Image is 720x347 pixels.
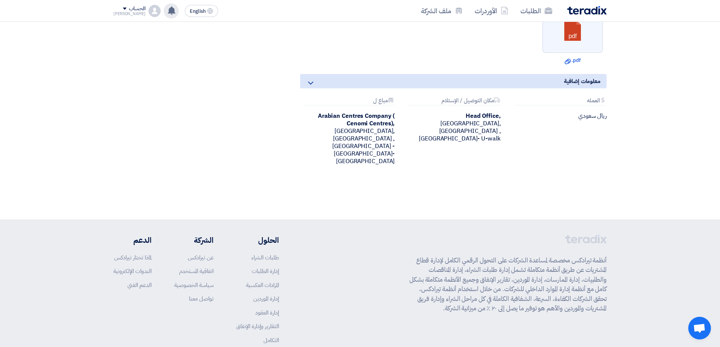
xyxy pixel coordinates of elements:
a: إدارة الموردين [253,295,279,303]
a: Open chat [688,317,711,339]
li: الشركة [174,234,214,246]
a: الندوات الإلكترونية [113,267,152,275]
a: التكامل [263,336,279,344]
a: طلبات الشراء [251,253,279,262]
p: أنظمة تيرادكس مخصصة لمساعدة الشركات على التحول الرقمي الكامل لإدارة قطاع المشتريات عن طريق أنظمة ... [409,256,607,313]
img: profile_test.png [149,5,161,17]
div: الحساب [129,6,145,12]
a: لماذا تختار تيرادكس [114,253,152,262]
span: English [190,9,206,14]
a: الطلبات [514,2,558,20]
a: الأوردرات [469,2,514,20]
b: Head Office, [466,111,501,120]
li: الحلول [236,234,279,246]
a: إدارة الطلبات [252,267,279,275]
button: English [185,5,218,17]
img: Teradix logo [567,6,607,15]
div: ريال سعودي [512,112,607,120]
div: [GEOGRAPHIC_DATA], [GEOGRAPHIC_DATA] ,[GEOGRAPHIC_DATA] - [GEOGRAPHIC_DATA]- [GEOGRAPHIC_DATA] [300,112,395,165]
div: [GEOGRAPHIC_DATA], [GEOGRAPHIC_DATA] ,[GEOGRAPHIC_DATA]- U-walk [406,112,500,142]
a: سياسة الخصوصية [174,281,214,289]
div: مكان التوصيل / الإستلام [409,97,500,105]
a: .pdf [545,57,601,64]
span: معلومات إضافية [564,77,601,85]
div: العمله [515,97,607,105]
a: اتفاقية المستخدم [179,267,214,275]
a: عن تيرادكس [188,253,214,262]
a: التقارير وإدارة الإنفاق [236,322,279,330]
div: مباع ل [303,97,395,105]
li: الدعم [113,234,152,246]
a: المزادات العكسية [246,281,279,289]
a: تواصل معنا [189,295,214,303]
a: الدعم الفني [127,281,152,289]
a: ملف الشركة [415,2,469,20]
div: [PERSON_NAME] [113,12,146,16]
b: Arabian Centres Company ( Cenomi Centres), [318,111,395,128]
a: إدارة العقود [255,308,279,317]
